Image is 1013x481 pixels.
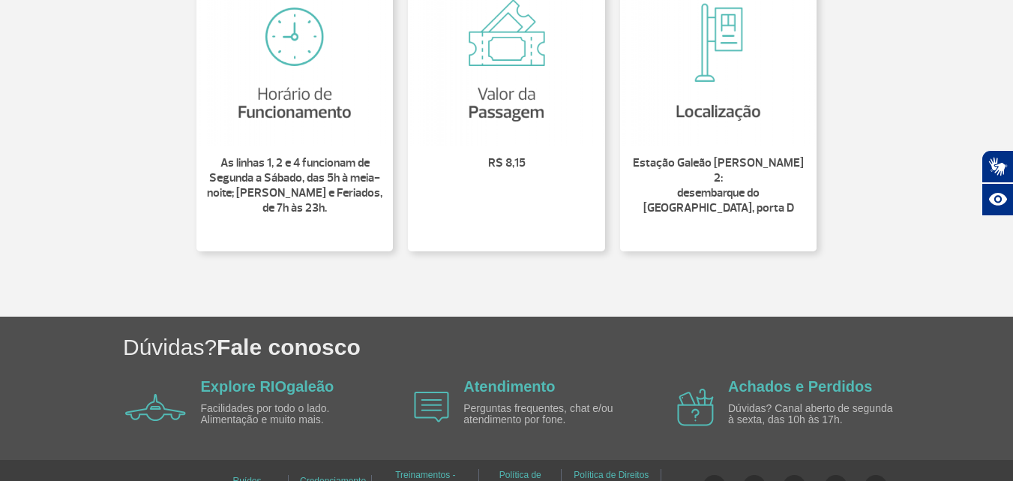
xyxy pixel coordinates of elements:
a: Explore RIOgaleão [201,378,334,395]
a: Atendimento [463,378,555,395]
img: airplane icon [125,394,186,421]
div: Plugin de acessibilidade da Hand Talk. [982,150,1013,216]
p: Facilidades por todo o lado. Alimentação e muito mais. [201,403,373,426]
p: Perguntas frequentes, chat e/ou atendimento por fone. [463,403,636,426]
p: Estação Galeão [PERSON_NAME] 2: desembarque do [GEOGRAPHIC_DATA], porta D [629,155,808,230]
p: Dúvidas? Canal aberto de segunda à sexta, das 10h às 17h. [728,403,901,426]
p: R$ 8,15 [417,155,596,170]
button: Abrir tradutor de língua de sinais. [982,150,1013,183]
img: airplane icon [414,392,449,422]
a: Achados e Perdidos [728,378,872,395]
p: As linhas 1, 2 e 4 funcionam de Segunda a Sábado, das 5h à meia-noite; [PERSON_NAME] e Feriados, ... [205,155,385,215]
h1: Dúvidas? [123,332,1013,362]
span: Fale conosco [217,335,361,359]
button: Abrir recursos assistivos. [982,183,1013,216]
img: airplane icon [677,389,714,426]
